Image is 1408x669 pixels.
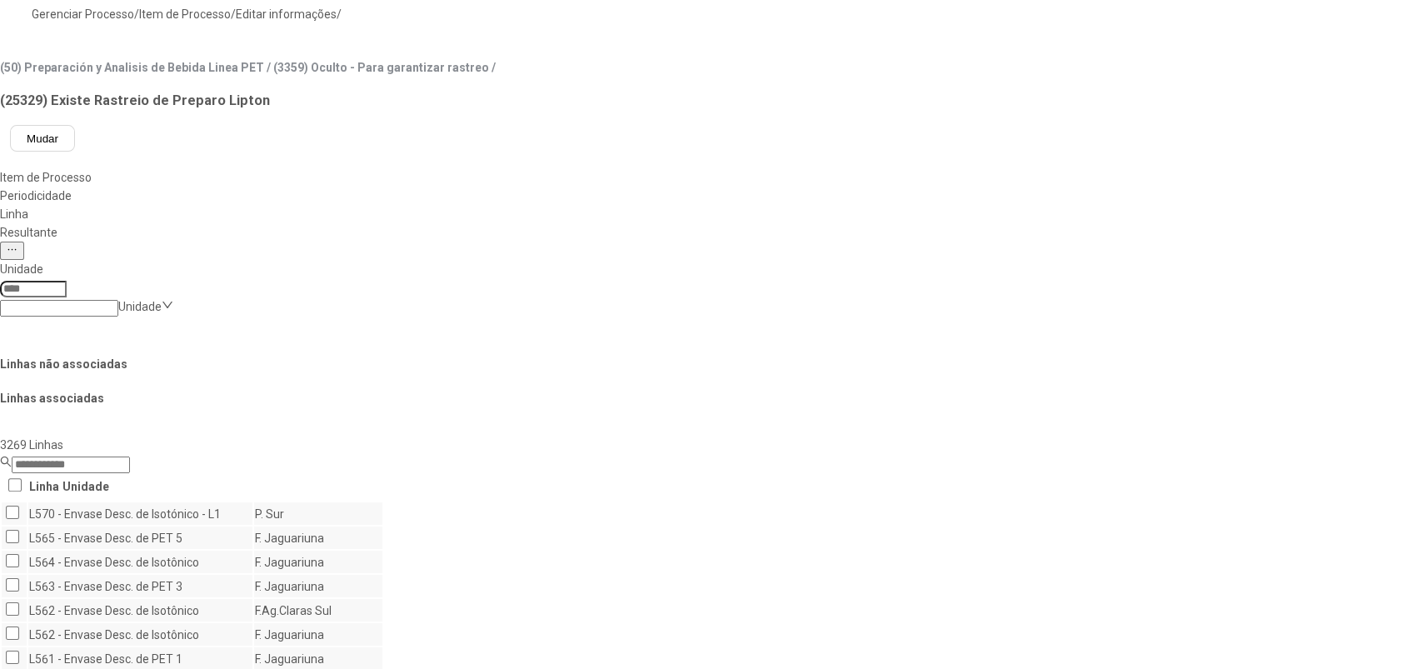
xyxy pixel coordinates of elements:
td: L564 - Envase Desc. de Isotônico [28,551,252,573]
td: F. Jaguariuna [254,575,382,597]
th: Unidade [62,475,110,497]
span: Mudar [27,132,58,145]
td: P. Sur [254,502,382,525]
nz-breadcrumb-separator: / [231,7,236,21]
button: Mudar [10,125,75,152]
td: F. Jaguariuna [254,623,382,646]
td: F. Jaguariuna [254,527,382,549]
a: Item de Processo [139,7,231,21]
th: Linha [28,475,60,497]
td: L565 - Envase Desc. de PET 5 [28,527,252,549]
td: L563 - Envase Desc. de PET 3 [28,575,252,597]
td: L570 - Envase Desc. de Isotónico - L1 [28,502,252,525]
nz-breadcrumb-separator: / [337,7,342,21]
a: Editar informações [236,7,337,21]
td: F. Jaguariuna [254,551,382,573]
a: Gerenciar Processo [32,7,134,21]
nz-select-placeholder: Unidade [118,300,162,313]
td: L562 - Envase Desc. de Isotônico [28,623,252,646]
td: L562 - Envase Desc. de Isotônico [28,599,252,622]
nz-breadcrumb-separator: / [134,7,139,21]
td: F.Ag.Claras Sul [254,599,382,622]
